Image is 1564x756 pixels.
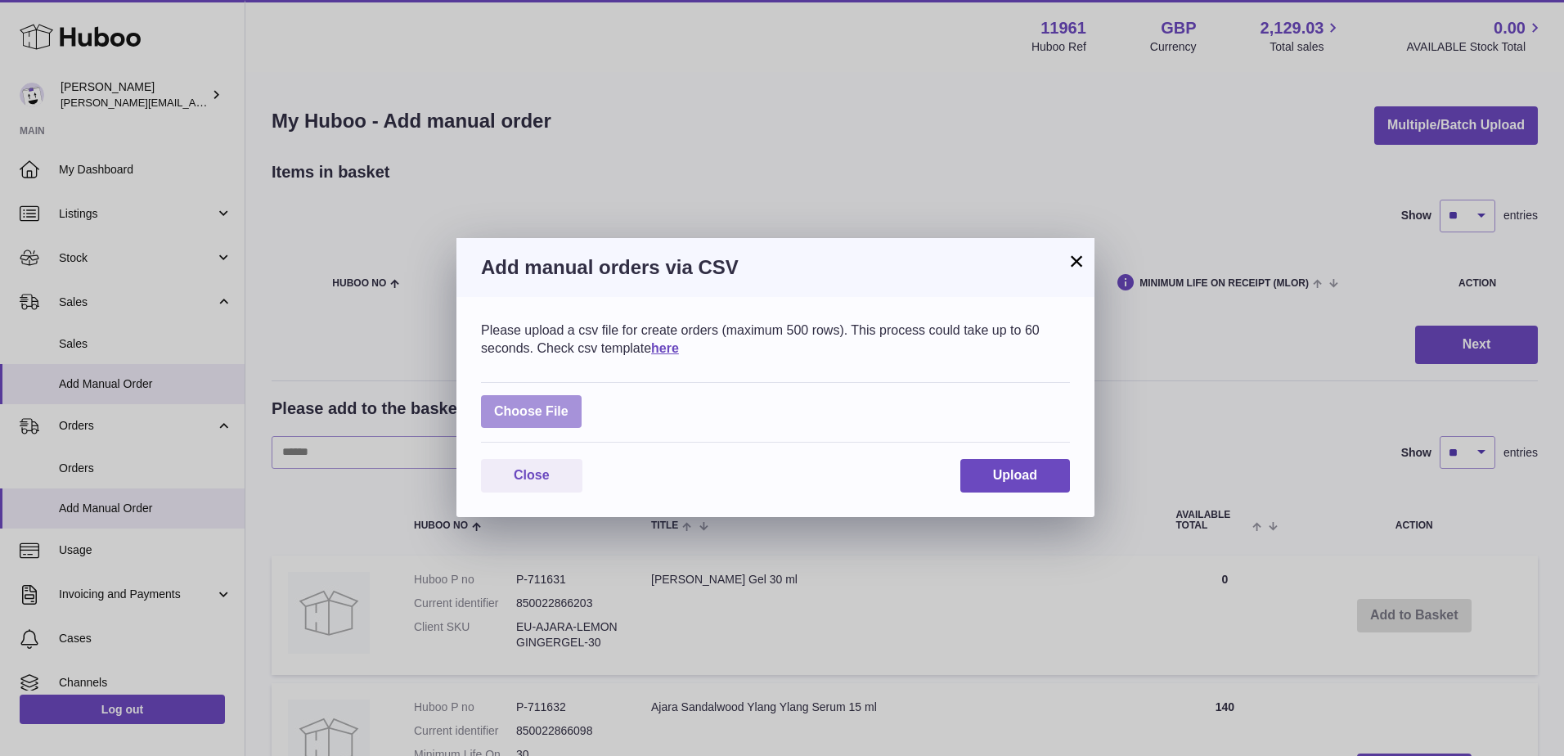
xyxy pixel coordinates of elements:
span: Choose File [481,395,582,429]
button: Upload [960,459,1070,493]
button: × [1067,251,1086,271]
a: here [651,341,679,355]
div: Please upload a csv file for create orders (maximum 500 rows). This process could take up to 60 s... [481,322,1070,357]
span: Upload [993,468,1037,482]
button: Close [481,459,582,493]
h3: Add manual orders via CSV [481,254,1070,281]
span: Close [514,468,550,482]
